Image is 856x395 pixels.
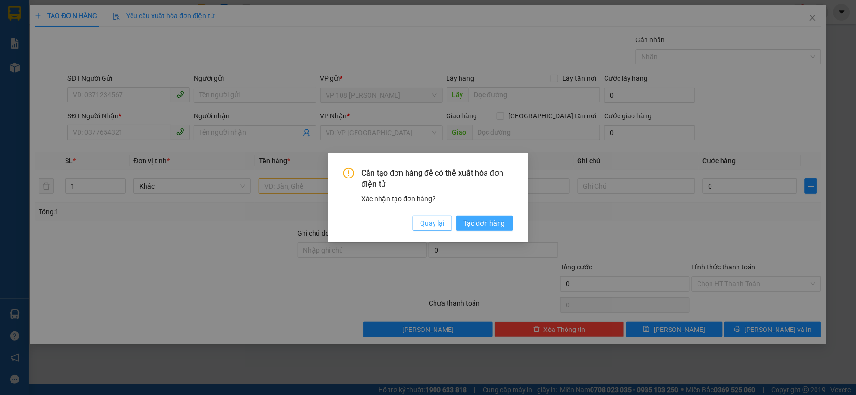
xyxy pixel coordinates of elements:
[413,216,452,231] button: Quay lại
[456,216,513,231] button: Tạo đơn hàng
[421,218,445,229] span: Quay lại
[362,168,513,190] span: Cần tạo đơn hàng để có thể xuất hóa đơn điện tử
[362,193,513,204] div: Xác nhận tạo đơn hàng?
[343,168,354,178] span: exclamation-circle
[464,218,505,229] span: Tạo đơn hàng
